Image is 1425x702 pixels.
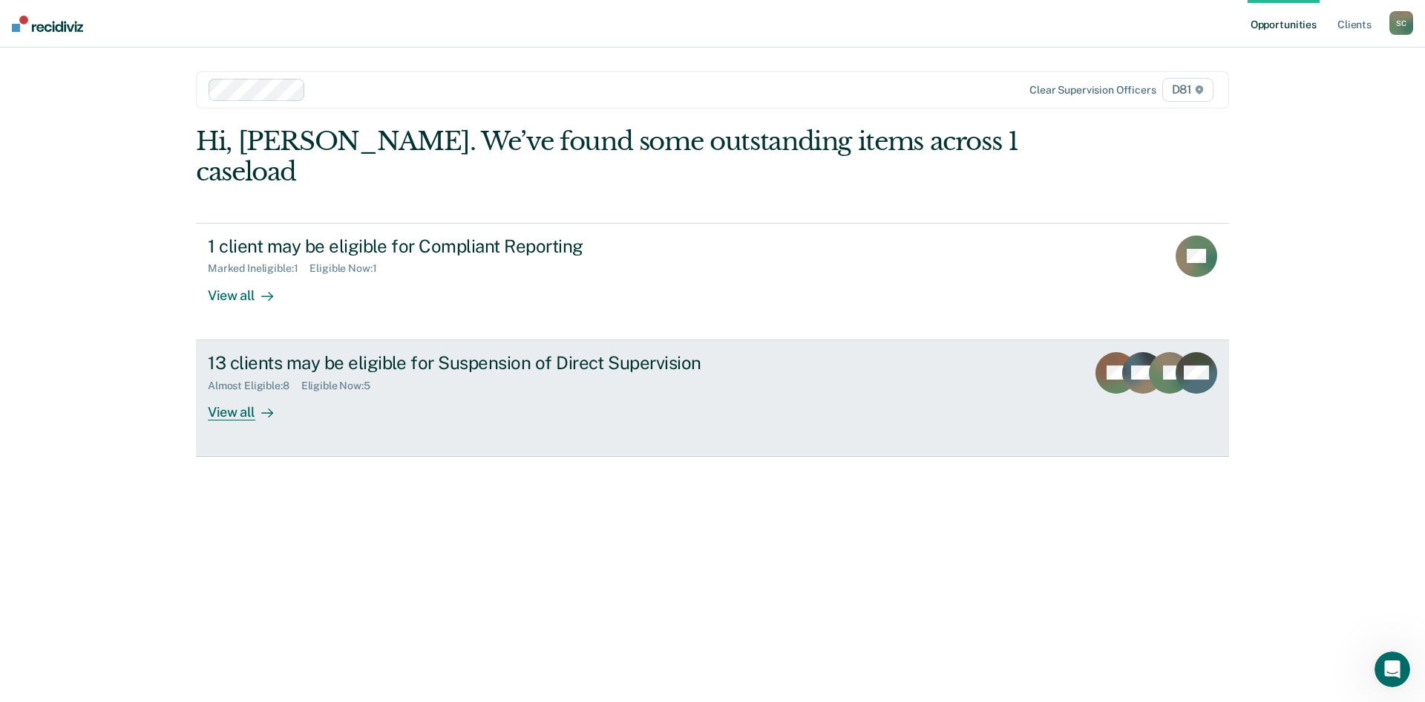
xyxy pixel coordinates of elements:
[196,223,1229,340] a: 1 client may be eligible for Compliant ReportingMarked Ineligible:1Eligible Now:1View all
[208,352,729,374] div: 13 clients may be eligible for Suspension of Direct Supervision
[208,275,291,304] div: View all
[196,126,1023,187] div: Hi, [PERSON_NAME]. We’ve found some outstanding items across 1 caseload
[1389,11,1413,35] button: SC
[1162,78,1213,102] span: D81
[12,16,83,32] img: Recidiviz
[1029,84,1156,97] div: Clear supervision officers
[208,235,729,257] div: 1 client may be eligible for Compliant Reporting
[1375,651,1410,687] iframe: Intercom live chat
[196,340,1229,457] a: 13 clients may be eligible for Suspension of Direct SupervisionAlmost Eligible:8Eligible Now:5Vie...
[1389,11,1413,35] div: S C
[301,380,382,392] div: Eligible Now : 5
[309,262,388,275] div: Eligible Now : 1
[208,380,301,392] div: Almost Eligible : 8
[208,262,309,275] div: Marked Ineligible : 1
[208,391,291,420] div: View all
